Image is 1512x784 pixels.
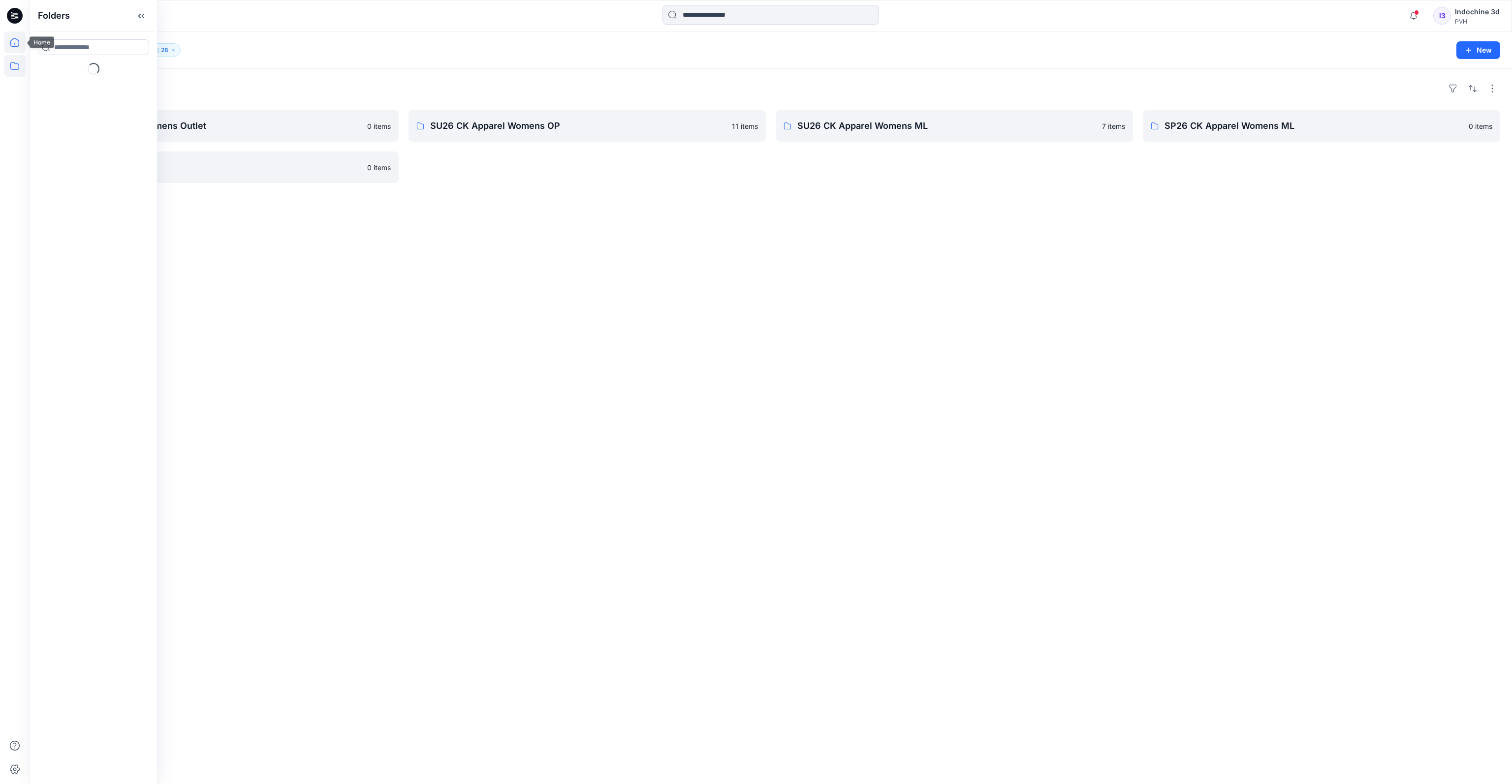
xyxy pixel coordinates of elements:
[1143,110,1500,142] a: SP26 CK Apparel Womens ML0 items
[1469,121,1492,131] p: 0 items
[1165,119,1463,133] p: SP26 CK Apparel Womens ML
[1455,6,1500,18] div: Indochine 3d
[41,151,399,183] a: Archive0 items
[776,110,1133,142] a: SU26 CK Apparel Womens ML7 items
[797,119,1096,133] p: SU26 CK Apparel Womens ML
[409,110,766,142] a: SU26 CK Apparel Womens OP11 items
[732,121,758,131] p: 11 items
[149,43,181,57] button: 28
[430,119,726,133] p: SU26 CK Apparel Womens OP
[1456,41,1500,59] button: New
[1455,18,1500,25] div: PVH
[1102,121,1125,131] p: 7 items
[41,110,399,142] a: SU26 CK Apparel Womens Outlet0 items
[1433,7,1451,25] div: I3
[63,119,361,133] p: SU26 CK Apparel Womens Outlet
[367,162,391,173] p: 0 items
[367,121,391,131] p: 0 items
[63,160,361,174] p: Archive
[161,45,168,56] p: 28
